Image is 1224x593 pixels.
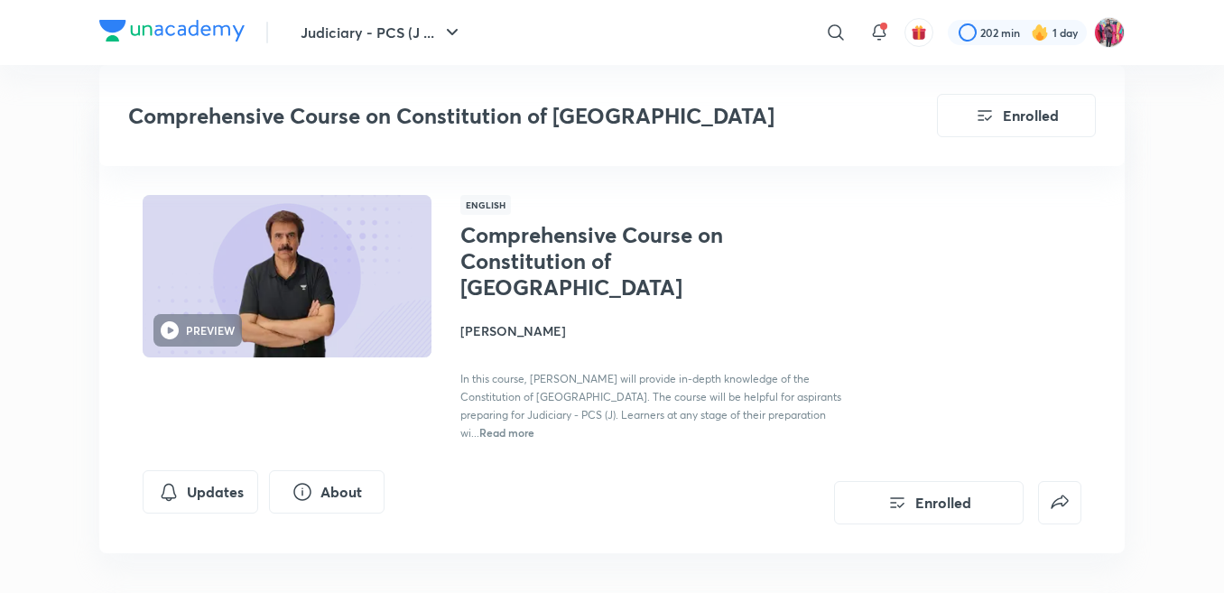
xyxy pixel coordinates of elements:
[911,24,927,41] img: avatar
[269,470,385,514] button: About
[186,322,235,338] h6: PREVIEW
[99,20,245,42] img: Company Logo
[479,425,534,440] span: Read more
[140,193,434,359] img: Thumbnail
[128,103,835,129] h3: Comprehensive Course on Constitution of [GEOGRAPHIC_DATA]
[143,470,258,514] button: Updates
[937,94,1096,137] button: Enrolled
[460,321,865,340] h4: [PERSON_NAME]
[1094,17,1125,48] img: Archita Mittal
[1031,23,1049,42] img: streak
[290,14,474,51] button: Judiciary - PCS (J ...
[1038,481,1081,524] button: false
[460,195,511,215] span: English
[904,18,933,47] button: avatar
[834,481,1024,524] button: Enrolled
[460,372,841,440] span: In this course, [PERSON_NAME] will provide in-depth knowledge of the Constitution of [GEOGRAPHIC_...
[99,20,245,46] a: Company Logo
[460,222,756,300] h1: Comprehensive Course on Constitution of [GEOGRAPHIC_DATA]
